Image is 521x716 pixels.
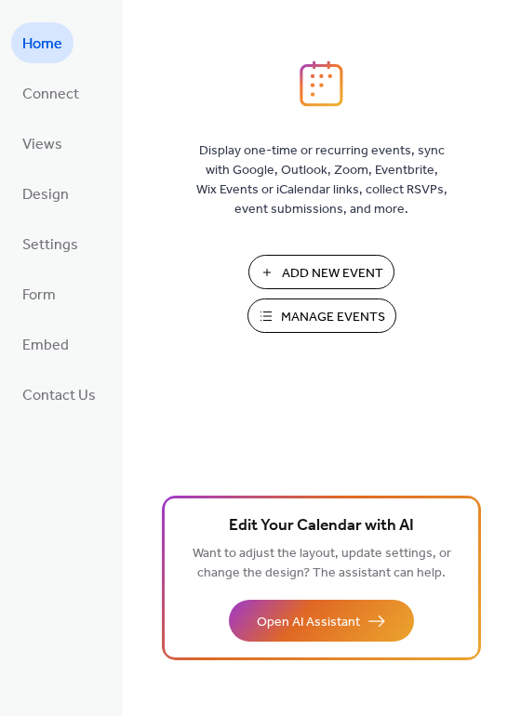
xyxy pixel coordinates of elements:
button: Open AI Assistant [229,600,414,642]
span: Manage Events [281,308,385,327]
a: Design [11,173,80,214]
a: Connect [11,73,90,113]
img: logo_icon.svg [300,60,342,107]
span: Want to adjust the layout, update settings, or change the design? The assistant can help. [193,541,451,586]
a: Home [11,22,73,63]
a: Form [11,273,67,314]
span: Design [22,180,69,210]
span: Edit Your Calendar with AI [229,513,414,539]
a: Views [11,123,73,164]
button: Manage Events [247,298,396,333]
span: Add New Event [282,264,383,284]
button: Add New Event [248,255,394,289]
a: Contact Us [11,374,107,415]
span: Home [22,30,62,60]
a: Embed [11,324,80,365]
span: Form [22,281,56,311]
span: Display one-time or recurring events, sync with Google, Outlook, Zoom, Eventbrite, Wix Events or ... [196,141,448,219]
a: Settings [11,223,89,264]
span: Contact Us [22,381,96,411]
span: Open AI Assistant [257,613,360,632]
span: Views [22,130,62,160]
span: Connect [22,80,79,110]
span: Settings [22,231,78,260]
span: Embed [22,331,69,361]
